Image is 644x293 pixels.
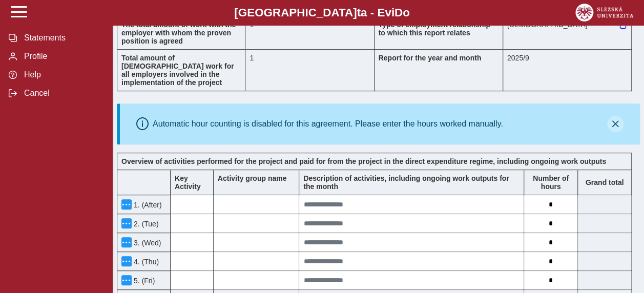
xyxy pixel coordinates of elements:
[575,4,633,22] img: logo_web_su.png
[379,20,490,37] b: Type of employment relationship to which this report relates
[245,49,374,91] div: 1
[121,256,132,266] button: Menu
[121,54,234,87] b: Total amount of [DEMOGRAPHIC_DATA] work for all employers involved in the implementation of the p...
[403,6,410,19] span: o
[121,237,132,247] button: Menu
[21,52,104,61] span: Profile
[21,70,104,79] span: Help
[121,218,132,228] button: Menu
[121,199,132,210] button: Menu
[132,201,161,209] span: 1. (After)
[121,275,132,285] button: Menu
[132,258,159,266] span: 4. (Thu)
[21,89,104,98] span: Cancel
[357,6,360,19] span: t
[394,6,403,19] span: D
[21,33,104,43] span: Statements
[379,54,482,62] b: Report for the year and month
[121,157,606,165] b: Overview of activities performed for the project and paid for from the project in the direct expe...
[218,174,287,182] b: Activity group name
[132,239,161,247] span: 3. (Wed)
[175,174,201,191] b: Key Activity
[578,178,631,186] b: Suma za den přes všechny výkazy
[121,20,236,45] b: The total amount of work with the employer with whom the proven position is agreed
[31,6,613,19] b: [GEOGRAPHIC_DATA] a - Evi
[132,277,155,285] span: 5. (Fri)
[132,220,159,228] span: 2. (Tue)
[524,174,577,191] b: Number of hours
[153,119,503,129] div: Automatic hour counting is disabled for this agreement. Please enter the hours worked manually.
[503,49,632,91] div: 2025/9
[303,174,509,191] b: Description of activities, including ongoing work outputs for the month
[245,16,374,49] div: 1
